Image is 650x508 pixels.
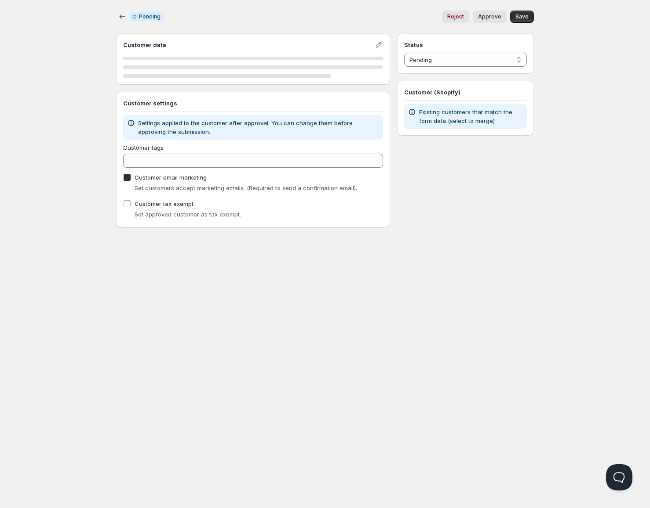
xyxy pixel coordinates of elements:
[478,13,501,20] span: Approve
[123,144,164,151] span: Customer tags
[447,13,464,20] span: Reject
[404,88,527,97] h3: Customer (Shopify)
[135,200,194,207] span: Customer tax exempt
[606,464,632,490] iframe: Help Scout Beacon - Open
[135,184,357,191] span: Set customers accept marketing emails. (Required to send a confirmation email).
[123,40,374,49] h3: Customer data
[515,13,529,20] span: Save
[135,211,241,218] span: Set approved customer as tax exempt.
[138,119,380,136] p: Settings applied to the customer after approval. You can change them before approving the submiss...
[139,13,161,20] span: Pending
[510,11,534,23] button: Save
[419,108,523,125] p: Existing customers that match the form data (select to merge)
[442,11,469,23] button: Reject
[372,39,385,51] button: Edit
[473,11,507,23] button: Approve
[123,99,383,108] h3: Customer settings
[135,174,207,181] span: Customer email marketing
[404,40,527,49] h3: Status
